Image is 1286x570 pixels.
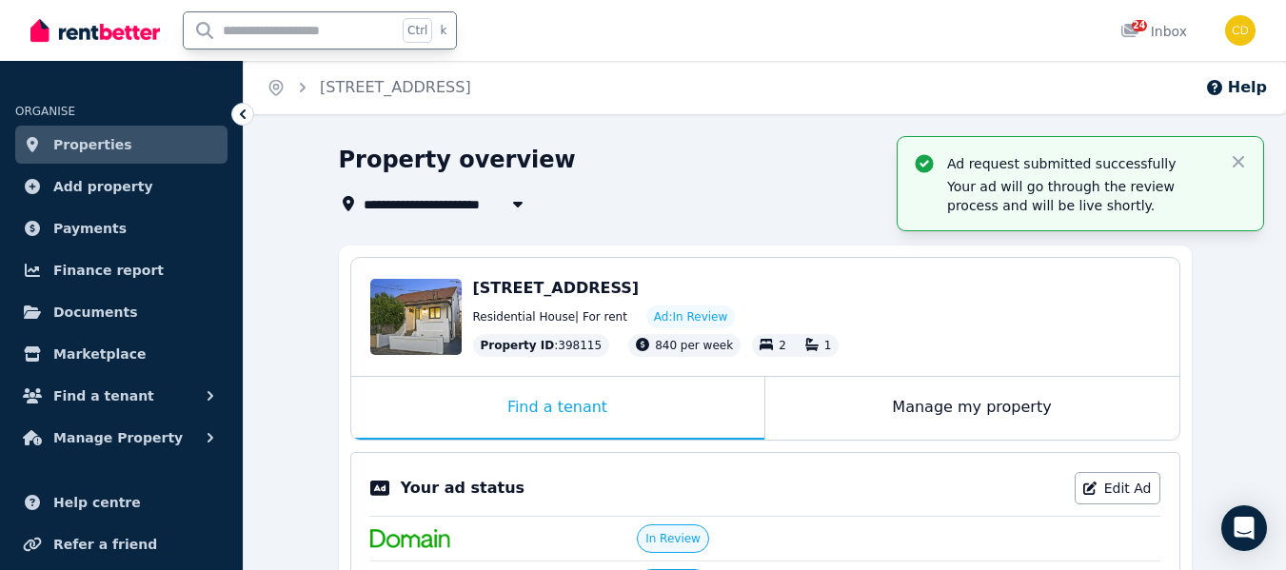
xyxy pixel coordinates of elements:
button: Help [1205,76,1267,99]
span: 24 [1132,20,1147,31]
button: Manage Property [15,419,228,457]
span: Manage Property [53,426,183,449]
span: Help centre [53,491,141,514]
span: Marketplace [53,343,146,365]
nav: Breadcrumb [244,61,494,114]
span: Residential House | For rent [473,309,627,324]
a: Finance report [15,251,228,289]
div: Open Intercom Messenger [1221,505,1267,551]
a: Help centre [15,483,228,521]
h1: Property overview [339,145,576,175]
a: Payments [15,209,228,247]
p: Ad request submitted successfully [947,154,1214,173]
div: Inbox [1120,22,1187,41]
span: [STREET_ADDRESS] [473,279,640,297]
span: ORGANISE [15,105,75,118]
img: RentBetter [30,16,160,45]
span: Properties [53,133,132,156]
a: Edit Ad [1075,472,1160,504]
span: 840 per week [655,339,733,352]
span: Find a tenant [53,384,154,407]
span: Payments [53,217,127,240]
div: Manage my property [765,377,1179,440]
div: : 398115 [473,334,610,357]
div: Find a tenant [351,377,764,440]
span: k [440,23,446,38]
span: 2 [779,339,786,352]
span: Documents [53,301,138,324]
img: Domain.com.au [370,529,450,548]
span: Ad: In Review [654,309,727,324]
span: In Review [645,531,701,546]
span: Refer a friend [53,533,157,556]
a: Properties [15,126,228,164]
a: Refer a friend [15,525,228,563]
a: Add property [15,167,228,206]
p: Your ad will go through the review process and will be live shortly. [947,177,1214,215]
button: Find a tenant [15,377,228,415]
span: Ctrl [403,18,432,43]
img: Chris Dimitropoulos [1225,15,1256,46]
p: Your ad status [401,477,524,500]
span: 1 [824,339,832,352]
a: Documents [15,293,228,331]
a: Marketplace [15,335,228,373]
span: Finance report [53,259,164,282]
span: Property ID [481,338,555,353]
span: Add property [53,175,153,198]
a: [STREET_ADDRESS] [320,78,471,96]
